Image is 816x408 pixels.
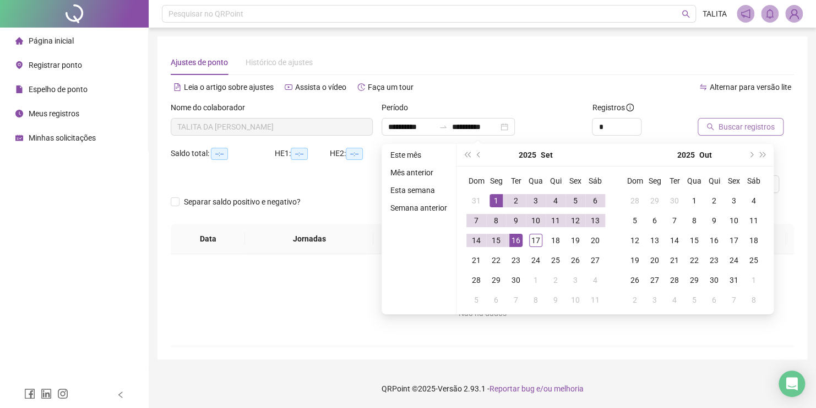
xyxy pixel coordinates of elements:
span: Registros [592,101,634,114]
div: HE 3: [385,147,440,160]
th: Data [171,224,245,254]
span: youtube [285,83,292,91]
span: swap [699,83,707,91]
span: bell [765,9,775,19]
span: --:-- [291,148,308,160]
button: Ver espelho de ponto [690,175,779,193]
span: linkedin [41,388,52,399]
span: Página inicial [29,36,74,45]
span: clock-circle [15,110,23,117]
span: Separar saldo positivo e negativo? [179,196,305,208]
footer: QRPoint © 2025 - 2.93.1 - [149,369,816,408]
span: file [15,85,23,93]
span: Faltas: [589,149,614,158]
span: --:-- [546,148,563,160]
div: H. TRAB.: [512,147,590,160]
th: Saída 2 [613,224,693,254]
div: HE 1: [275,147,330,160]
span: --:-- [346,148,363,160]
span: instagram [57,388,68,399]
span: Ver espelho de ponto [699,178,770,190]
label: Período [382,101,415,114]
div: Saldo total: [171,147,275,160]
span: notification [741,9,750,19]
div: HE 2: [330,147,385,160]
span: Faça um tour [368,83,414,92]
th: Observações [684,224,786,254]
span: TALITA DA PAIXÃO SANTOS NASCIMENTO [177,119,366,135]
span: left [117,391,124,399]
span: --:-- [211,148,228,160]
span: 0 [636,149,640,158]
span: Observações [693,233,777,245]
span: file-text [173,83,181,91]
button: Buscar registros [698,118,784,136]
div: H. NOT.: [440,147,512,160]
span: TALITA [703,8,727,20]
span: to [439,122,448,131]
span: search [682,10,690,18]
div: Open Intercom Messenger [779,371,805,397]
div: Não há dados [184,307,781,319]
span: swap-right [439,122,448,131]
span: history [357,83,365,91]
span: Ajustes de ponto [171,58,228,67]
span: Assista o vídeo [295,83,346,92]
span: Reportar bug e/ou melhoria [489,384,584,393]
span: info-circle [626,104,634,111]
label: Nome do colaborador [171,101,252,114]
th: Entrada 1 [373,224,453,254]
th: Entrada 2 [533,224,613,254]
span: home [15,37,23,45]
span: search [706,123,714,131]
span: --:-- [470,148,487,160]
span: Versão [438,384,462,393]
span: Registrar ponto [29,61,82,69]
img: 94620 [786,6,802,22]
span: Meus registros [29,109,79,118]
span: environment [15,61,23,69]
span: Minhas solicitações [29,133,96,142]
span: Espelho de ponto [29,85,88,94]
span: facebook [24,388,35,399]
span: Leia o artigo sobre ajustes [184,83,274,92]
span: schedule [15,134,23,142]
span: Buscar registros [719,121,775,133]
th: Saída 1 [453,224,533,254]
span: Histórico de ajustes [246,58,313,67]
th: Jornadas [245,224,373,254]
span: --:-- [401,148,418,160]
span: Alternar para versão lite [710,83,791,92]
